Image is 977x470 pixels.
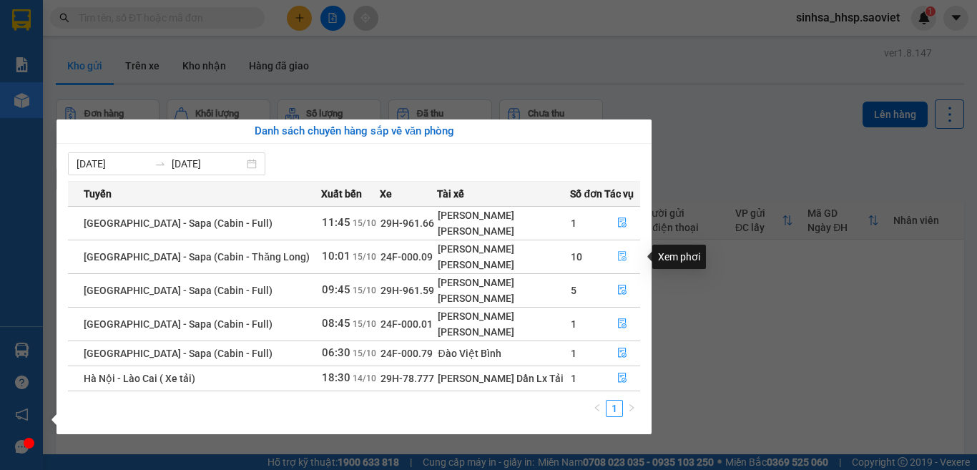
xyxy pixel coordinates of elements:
span: 1 [571,318,576,330]
span: file-done [617,285,627,296]
span: [GEOGRAPHIC_DATA] - Sapa (Cabin - Full) [84,217,273,229]
div: [PERSON_NAME] [438,257,569,273]
span: 1 [571,217,576,229]
span: right [627,403,636,412]
span: Số đơn [570,186,602,202]
div: [PERSON_NAME] [438,241,569,257]
span: file-done [617,373,627,384]
span: 10:01 [322,250,350,263]
span: 06:30 [322,346,350,359]
button: file-done [605,313,639,336]
button: file-done [605,245,639,268]
span: 24F-000.01 [381,318,433,330]
span: 29H-78.777 [381,373,434,384]
span: 29H-961.59 [381,285,434,296]
button: file-done [605,212,639,235]
span: 24F-000.79 [381,348,433,359]
a: 1 [607,401,622,416]
li: Next Page [623,400,640,417]
span: to [154,158,166,170]
span: Xuất bến [321,186,362,202]
span: [GEOGRAPHIC_DATA] - Sapa (Cabin - Thăng Long) [84,251,310,263]
button: left [589,400,606,417]
span: 15/10 [353,252,376,262]
li: 1 [606,400,623,417]
input: Từ ngày [77,156,149,172]
span: 15/10 [353,285,376,295]
div: [PERSON_NAME] Dần Lx Tải [438,371,569,386]
span: file-done [617,217,627,229]
span: 08:45 [322,317,350,330]
span: 10 [571,251,582,263]
span: 29H-961.66 [381,217,434,229]
span: 09:45 [322,283,350,296]
span: 24F-000.09 [381,251,433,263]
div: [PERSON_NAME] [438,223,569,239]
button: file-done [605,342,639,365]
div: Danh sách chuyến hàng sắp về văn phòng [68,123,640,140]
div: [PERSON_NAME] [438,290,569,306]
div: [PERSON_NAME] [438,207,569,223]
span: Xe [380,186,392,202]
span: 15/10 [353,348,376,358]
button: right [623,400,640,417]
span: 14/10 [353,373,376,383]
button: file-done [605,367,639,390]
div: [PERSON_NAME] [438,275,569,290]
span: file-done [617,251,627,263]
span: 5 [571,285,576,296]
span: swap-right [154,158,166,170]
span: Hà Nội - Lào Cai ( Xe tải) [84,373,195,384]
span: left [593,403,602,412]
span: [GEOGRAPHIC_DATA] - Sapa (Cabin - Full) [84,285,273,296]
span: [GEOGRAPHIC_DATA] - Sapa (Cabin - Full) [84,318,273,330]
span: 11:45 [322,216,350,229]
span: 15/10 [353,218,376,228]
div: [PERSON_NAME] [438,324,569,340]
span: [GEOGRAPHIC_DATA] - Sapa (Cabin - Full) [84,348,273,359]
button: file-done [605,279,639,302]
div: [PERSON_NAME] [438,308,569,324]
span: 1 [571,373,576,384]
input: Đến ngày [172,156,244,172]
span: Tài xế [437,186,464,202]
li: Previous Page [589,400,606,417]
span: file-done [617,318,627,330]
div: Đào Việt Bình [438,346,569,361]
span: file-done [617,348,627,359]
span: Tuyến [84,186,112,202]
div: Xem phơi [652,245,706,269]
span: 15/10 [353,319,376,329]
span: 1 [571,348,576,359]
span: 18:30 [322,371,350,384]
span: Tác vụ [604,186,634,202]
